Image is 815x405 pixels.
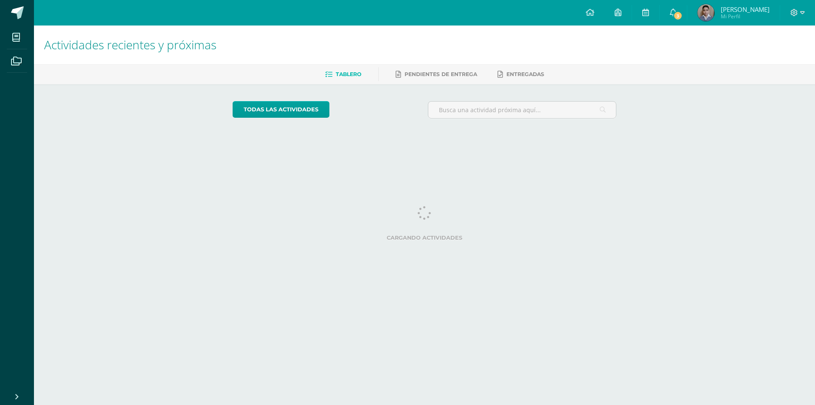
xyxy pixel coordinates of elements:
a: Tablero [325,68,361,81]
a: Entregadas [497,68,544,81]
a: Pendientes de entrega [396,68,477,81]
label: Cargando actividades [233,235,617,241]
a: todas las Actividades [233,101,329,118]
span: Entregadas [506,71,544,77]
span: Pendientes de entrega [405,71,477,77]
img: 018655c7dd68bff3bff3ececceb900c9.png [697,4,714,21]
input: Busca una actividad próxima aquí... [428,102,616,118]
span: 3 [673,11,683,20]
span: Tablero [336,71,361,77]
span: [PERSON_NAME] [721,5,770,14]
span: Actividades recientes y próximas [44,37,216,53]
span: Mi Perfil [721,13,770,20]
